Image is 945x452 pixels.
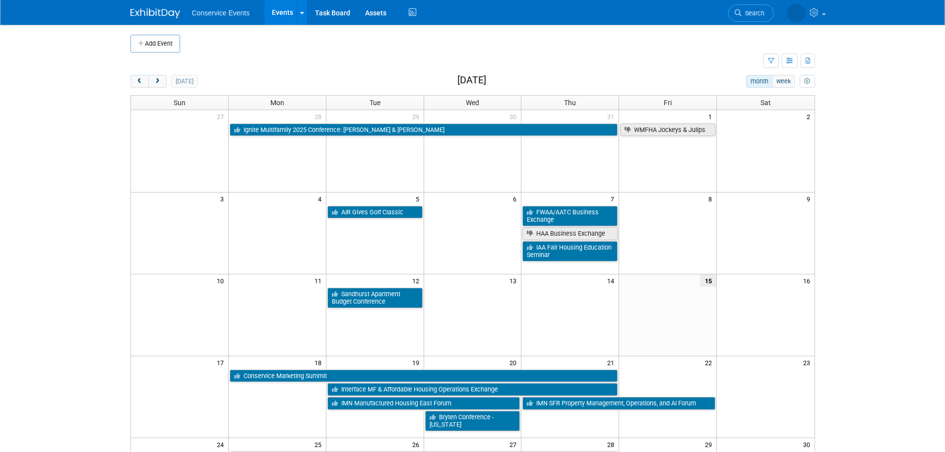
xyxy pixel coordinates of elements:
span: 19 [411,356,424,369]
img: ExhibitDay [130,8,180,18]
a: Search [728,4,774,22]
span: 10 [216,274,228,287]
button: Add Event [130,35,180,53]
a: Interface MF & Affordable Housing Operations Exchange [327,383,618,396]
button: week [772,75,795,88]
span: 29 [704,438,716,451]
span: Conservice Events [192,9,250,17]
a: FWAA/AATC Business Exchange [522,206,618,226]
span: 30 [508,110,521,123]
span: 28 [314,110,326,123]
span: 9 [806,193,815,205]
span: 18 [314,356,326,369]
a: IMN SFR Property Management, Operations, and AI Forum [522,397,715,410]
h2: [DATE] [457,75,486,86]
span: 8 [707,193,716,205]
button: prev [130,75,149,88]
span: 27 [508,438,521,451]
span: 12 [411,274,424,287]
a: IMN Manufactured Housing East Forum [327,397,520,410]
span: Search [742,9,764,17]
span: 13 [508,274,521,287]
a: Sandhurst Apartment Budget Conference [327,288,423,308]
button: month [746,75,772,88]
span: 28 [606,438,619,451]
span: 1 [707,110,716,123]
span: 2 [806,110,815,123]
span: Fri [664,99,672,107]
button: [DATE] [171,75,197,88]
span: 27 [216,110,228,123]
span: Tue [370,99,380,107]
span: 5 [415,193,424,205]
span: 29 [411,110,424,123]
span: 17 [216,356,228,369]
span: 3 [219,193,228,205]
button: next [148,75,167,88]
a: Ignite Multifamily 2025 Conference: [PERSON_NAME] & [PERSON_NAME] [230,124,618,136]
span: 11 [314,274,326,287]
span: 30 [802,438,815,451]
a: Bryten Conference - [US_STATE] [425,411,520,431]
span: 22 [704,356,716,369]
a: AIR Gives Golf Classic [327,206,423,219]
span: 16 [802,274,815,287]
a: IAA Fair Housing Education Seminar [522,241,618,261]
span: 21 [606,356,619,369]
span: 14 [606,274,619,287]
span: 7 [610,193,619,205]
span: 24 [216,438,228,451]
span: 4 [317,193,326,205]
span: 15 [700,274,716,287]
span: 31 [606,110,619,123]
span: 6 [512,193,521,205]
i: Personalize Calendar [804,78,811,85]
span: Sun [174,99,186,107]
span: 26 [411,438,424,451]
span: Wed [466,99,479,107]
span: 20 [508,356,521,369]
span: Thu [564,99,576,107]
a: WMFHA Jockeys & Julips [620,124,715,136]
button: myCustomButton [800,75,815,88]
span: Mon [270,99,284,107]
a: HAA Business Exchange [522,227,618,240]
span: Sat [760,99,771,107]
span: 25 [314,438,326,451]
img: Abby Reaves [787,3,806,22]
span: 23 [802,356,815,369]
a: Conservice Marketing Summit [230,370,618,383]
